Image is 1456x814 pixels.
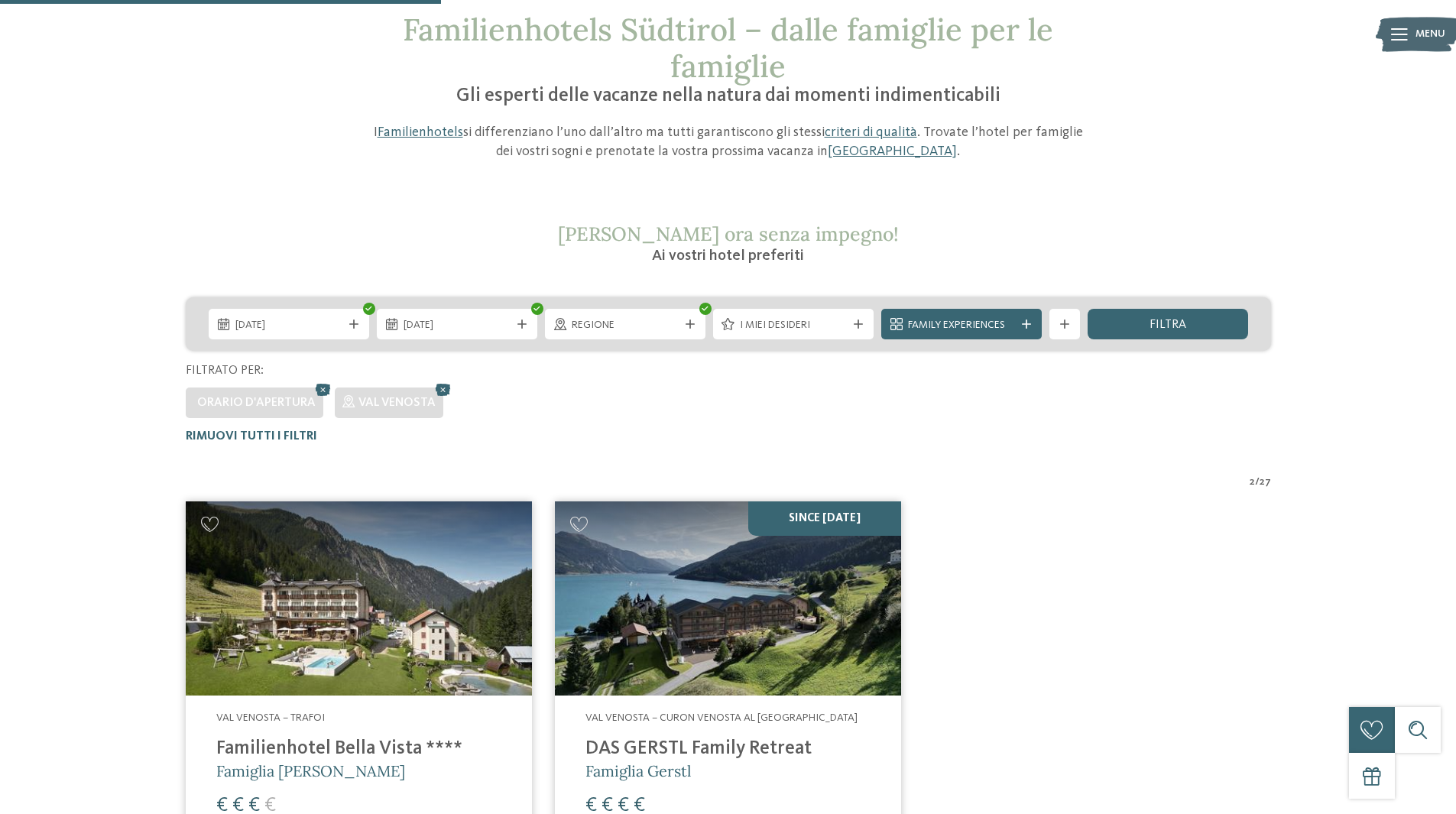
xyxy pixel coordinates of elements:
span: Regione [572,318,679,333]
span: Val Venosta – Curon Venosta al [GEOGRAPHIC_DATA] [585,712,858,723]
a: Familienhotels [378,125,463,139]
span: 27 [1260,475,1271,490]
span: filtra [1150,319,1186,331]
span: I miei desideri [740,318,847,333]
span: Orario d'apertura [197,397,316,409]
span: [DATE] [404,318,511,333]
a: criteri di qualità [825,125,917,139]
span: Famiglia Gerstl [585,761,691,780]
img: Cercate un hotel per famiglie? Qui troverete solo i migliori! [186,501,532,696]
span: Filtrato per: [186,365,264,377]
span: / [1255,475,1260,490]
span: Rimuovi tutti i filtri [186,430,317,443]
h4: Familienhotel Bella Vista **** [216,738,501,760]
span: Family Experiences [908,318,1015,333]
span: 2 [1250,475,1255,490]
span: Familienhotels Südtirol – dalle famiglie per le famiglie [403,10,1053,86]
span: Ai vostri hotel preferiti [652,248,804,264]
span: [DATE] [235,318,342,333]
span: Gli esperti delle vacanze nella natura dai momenti indimenticabili [456,86,1000,105]
span: Famiglia [PERSON_NAME] [216,761,405,780]
span: Val Venosta – Trafoi [216,712,325,723]
h4: DAS GERSTL Family Retreat [585,738,871,760]
a: [GEOGRAPHIC_DATA] [828,144,957,158]
img: Cercate un hotel per famiglie? Qui troverete solo i migliori! [555,501,901,696]
span: Val Venosta [358,397,436,409]
p: I si differenziano l’uno dall’altro ma tutti garantiscono gli stessi . Trovate l’hotel per famigl... [365,123,1091,161]
span: [PERSON_NAME] ora senza impegno! [558,222,899,246]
